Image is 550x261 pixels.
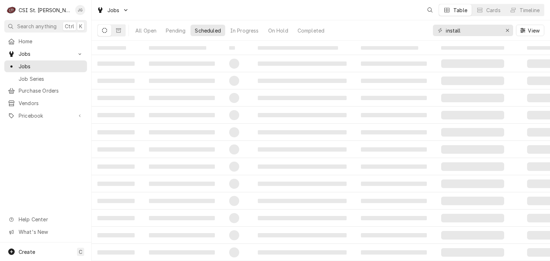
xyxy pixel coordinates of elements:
span: ‌ [361,147,427,152]
div: Table [453,6,467,14]
a: Go to Pricebook [4,110,87,122]
a: Jobs [4,60,87,72]
span: ‌ [97,96,135,100]
span: ‌ [441,162,504,171]
span: ‌ [149,46,206,50]
a: Home [4,35,87,47]
span: ‌ [441,214,504,222]
span: ‌ [258,147,347,152]
a: Go to Help Center [4,213,87,225]
span: ‌ [361,46,418,50]
span: ‌ [97,130,135,134]
span: ‌ [441,145,504,154]
span: ‌ [361,113,427,117]
span: ‌ [229,46,235,50]
span: ‌ [361,250,427,255]
span: ‌ [441,197,504,205]
span: ‌ [258,233,347,237]
span: Create [19,249,35,255]
span: ‌ [258,46,338,50]
span: ‌ [229,110,239,120]
span: ‌ [441,46,504,50]
span: ‌ [441,77,504,85]
span: ‌ [97,61,135,66]
span: ‌ [229,230,239,240]
button: Erase input [502,25,513,36]
span: ‌ [149,250,215,255]
span: ‌ [97,199,135,203]
span: ‌ [258,113,347,117]
span: ‌ [258,250,347,255]
span: ‌ [361,233,427,237]
span: ‌ [441,94,504,102]
span: ‌ [229,196,239,206]
span: ‌ [97,182,135,186]
span: Job Series [19,75,83,83]
span: ‌ [229,59,239,69]
span: ‌ [441,179,504,188]
button: Open search [424,4,436,16]
span: Pricebook [19,112,73,119]
a: Go to Jobs [94,4,132,16]
span: ‌ [441,248,504,257]
span: ‌ [149,96,215,100]
span: ‌ [229,162,239,172]
div: Cards [486,6,501,14]
span: ‌ [229,127,239,137]
span: ‌ [149,130,215,134]
span: ‌ [441,59,504,68]
span: ‌ [229,144,239,154]
div: On Hold [268,27,288,34]
div: Jeff George's Avatar [75,5,85,15]
div: Pending [166,27,185,34]
span: Ctrl [65,23,74,30]
span: C [79,248,82,256]
span: ‌ [441,231,504,240]
table: Scheduled Jobs List Loading [92,41,550,261]
span: ‌ [149,182,215,186]
span: ‌ [149,147,215,152]
span: ‌ [97,233,135,237]
span: Jobs [19,63,83,70]
span: ‌ [97,147,135,152]
span: ‌ [258,79,347,83]
span: ‌ [258,96,347,100]
button: Search anythingCtrlK [4,20,87,33]
span: Jobs [107,6,120,14]
div: Timeline [520,6,540,14]
a: Purchase Orders [4,85,87,97]
span: ‌ [149,199,215,203]
div: Completed [298,27,324,34]
span: ‌ [441,128,504,137]
span: Home [19,38,83,45]
span: View [526,27,541,34]
div: In Progress [230,27,259,34]
span: ‌ [97,79,135,83]
input: Keyword search [446,25,500,36]
div: All Open [135,27,156,34]
span: ‌ [361,130,427,134]
span: ‌ [229,247,239,257]
span: ‌ [97,46,126,50]
span: ‌ [97,164,135,169]
div: CSI St. Louis's Avatar [6,5,16,15]
span: K [79,23,82,30]
span: ‌ [258,61,347,66]
span: ‌ [149,113,215,117]
span: ‌ [229,213,239,223]
span: Jobs [19,50,73,58]
span: ‌ [97,113,135,117]
button: View [516,25,544,36]
span: ‌ [361,79,427,83]
span: ‌ [441,111,504,119]
span: ‌ [258,130,347,134]
div: C [6,5,16,15]
a: Vendors [4,97,87,109]
span: ‌ [258,164,347,169]
span: Vendors [19,99,83,107]
span: ‌ [149,233,215,237]
span: Purchase Orders [19,87,83,94]
a: Go to Jobs [4,48,87,60]
span: ‌ [361,199,427,203]
span: Help Center [19,216,83,223]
